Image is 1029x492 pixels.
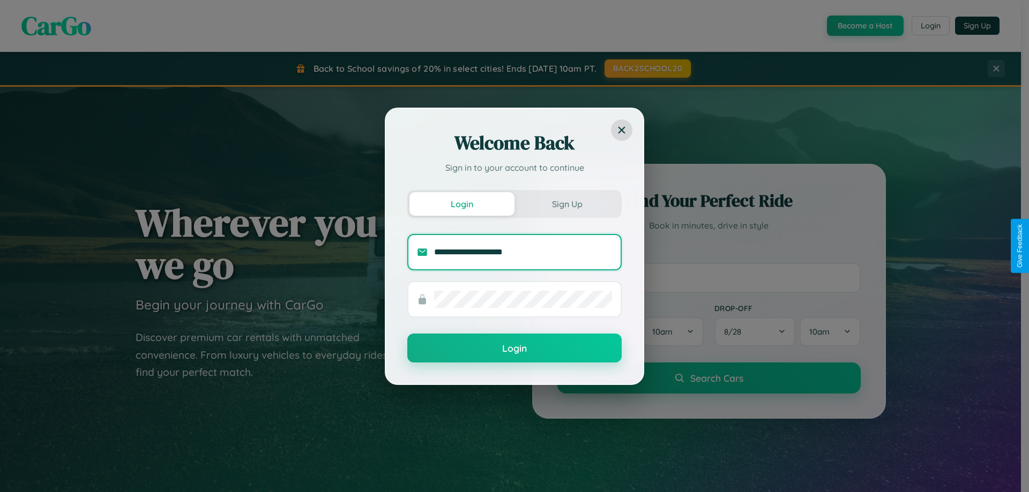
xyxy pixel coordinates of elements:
[407,130,622,156] h2: Welcome Back
[407,334,622,362] button: Login
[409,192,514,216] button: Login
[1016,224,1024,268] div: Give Feedback
[514,192,620,216] button: Sign Up
[407,161,622,174] p: Sign in to your account to continue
